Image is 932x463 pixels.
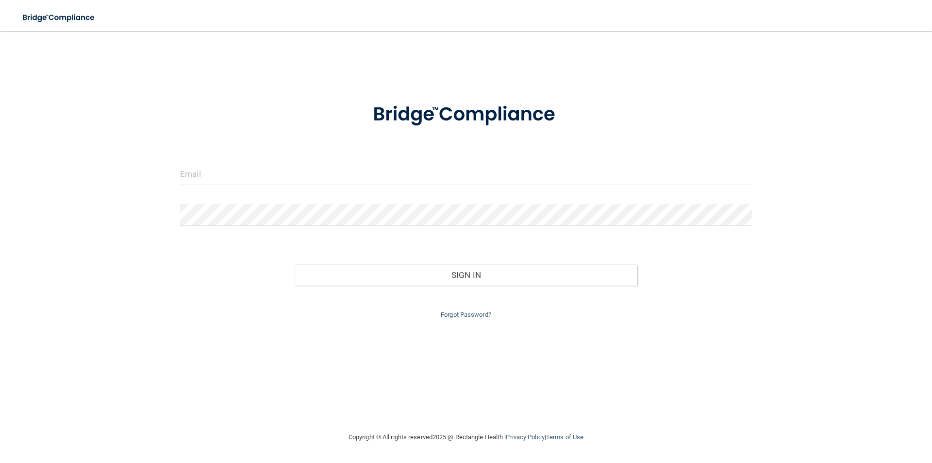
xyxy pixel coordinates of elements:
[353,89,579,140] img: bridge_compliance_login_screen.278c3ca4.svg
[180,163,752,185] input: Email
[764,394,920,433] iframe: Drift Widget Chat Controller
[289,422,643,453] div: Copyright © All rights reserved 2025 @ Rectangle Health | |
[546,433,583,441] a: Terms of Use
[506,433,544,441] a: Privacy Policy
[295,264,638,286] button: Sign In
[441,311,491,318] a: Forgot Password?
[15,8,104,28] img: bridge_compliance_login_screen.278c3ca4.svg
